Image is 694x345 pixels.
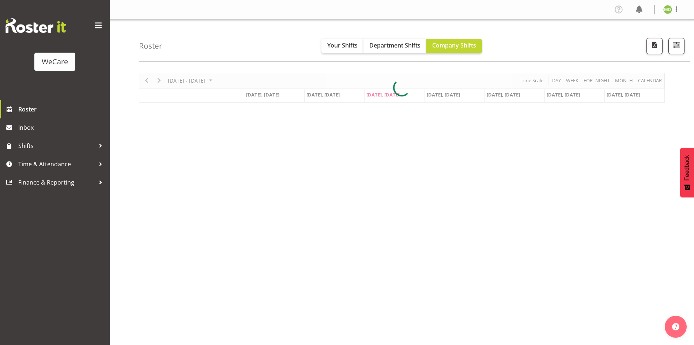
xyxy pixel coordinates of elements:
[139,42,162,50] h4: Roster
[18,177,95,188] span: Finance & Reporting
[18,140,95,151] span: Shifts
[680,148,694,197] button: Feedback - Show survey
[18,104,106,115] span: Roster
[363,39,426,53] button: Department Shifts
[663,5,672,14] img: marie-claire-dickson-bakker11590.jpg
[327,41,358,49] span: Your Shifts
[5,18,66,33] img: Rosterit website logo
[426,39,482,53] button: Company Shifts
[684,155,690,181] span: Feedback
[369,41,420,49] span: Department Shifts
[432,41,476,49] span: Company Shifts
[18,122,106,133] span: Inbox
[18,159,95,170] span: Time & Attendance
[672,323,679,330] img: help-xxl-2.png
[321,39,363,53] button: Your Shifts
[668,38,684,54] button: Filter Shifts
[646,38,663,54] button: Download a PDF of the roster according to the set date range.
[42,56,68,67] div: WeCare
